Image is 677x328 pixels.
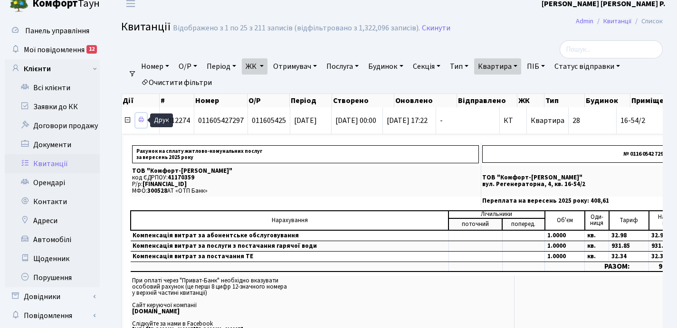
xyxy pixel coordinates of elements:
[132,307,180,316] b: [DOMAIN_NAME]
[609,211,649,230] td: Тариф
[332,94,395,107] th: Створено
[323,58,362,75] a: Послуга
[5,192,100,211] a: Контакти
[5,230,100,249] a: Автомобілі
[585,211,609,230] td: Оди- ниця
[269,58,321,75] a: Отримувач
[122,94,160,107] th: Дії
[440,117,496,124] span: -
[5,21,100,40] a: Панель управління
[585,230,609,241] td: кв.
[517,94,544,107] th: ЖК
[25,26,89,36] span: Панель управління
[5,78,100,97] a: Всі клієнти
[545,211,585,230] td: Об'єм
[545,241,585,251] td: 1.0000
[5,287,100,306] a: Довідники
[394,94,457,107] th: Оновлено
[5,59,100,78] a: Клієнти
[364,58,407,75] a: Будинок
[160,94,194,107] th: #
[143,180,187,188] span: [FINANCIAL_ID]
[168,173,194,182] span: 41170359
[545,230,585,241] td: 1.0000
[5,154,100,173] a: Квитанції
[131,230,448,241] td: Компенсація витрат за абонентське обслуговування
[5,249,100,268] a: Щоденник
[132,188,479,194] p: МФО: АТ «ОТП Банк»
[620,117,674,124] span: 16-54/2
[609,241,649,251] td: 931.85
[290,94,332,107] th: Період
[150,113,173,127] div: Друк
[131,251,448,262] td: Компенсація витрат за постачання ТЕ
[294,115,317,126] span: [DATE]
[544,94,584,107] th: Тип
[502,218,544,230] td: поперед.
[5,211,100,230] a: Адреси
[194,94,248,107] th: Номер
[572,115,580,126] span: 28
[603,16,631,26] a: Квитанції
[457,94,518,107] th: Відправлено
[163,115,190,126] span: 3412274
[132,175,479,181] p: код ЄДРПОУ:
[175,58,201,75] a: О/Р
[504,117,523,124] span: КТ
[5,268,100,287] a: Порушення
[585,241,609,251] td: кв.
[551,58,624,75] a: Статус відправки
[248,94,290,107] th: О/Р
[5,135,100,154] a: Документи
[132,145,479,163] p: Рахунок на сплату житлово-комунальних послуг за вересень 2025 року
[335,115,376,126] span: [DATE] 00:00
[203,58,240,75] a: Період
[531,115,564,126] span: Квартира
[474,58,521,75] a: Квартира
[132,168,479,174] p: ТОВ "Комфорт-[PERSON_NAME]"
[131,211,448,230] td: Нарахування
[24,45,85,55] span: Мої повідомлення
[631,16,663,27] li: Список
[5,116,100,135] a: Договори продажу
[86,45,97,54] div: 12
[560,40,663,58] input: Пошук...
[562,11,677,31] nav: breadcrumb
[585,94,630,107] th: Будинок
[242,58,267,75] a: ЖК
[523,58,549,75] a: ПІБ
[585,262,649,272] td: РАЗОМ:
[387,115,428,126] span: [DATE] 17:22
[5,173,100,192] a: Орендарі
[137,75,216,91] a: Очистити фільтри
[137,58,173,75] a: Номер
[609,230,649,241] td: 32.98
[585,251,609,262] td: кв.
[409,58,444,75] a: Секція
[5,40,100,59] a: Мої повідомлення12
[448,211,544,218] td: Лічильники
[173,24,420,33] div: Відображено з 1 по 25 з 211 записів (відфільтровано з 1,322,096 записів).
[131,241,448,251] td: Компенсація витрат за послуги з постачання гарячої води
[576,16,593,26] a: Admin
[448,218,502,230] td: поточний
[609,251,649,262] td: 32.34
[545,251,585,262] td: 1.0000
[5,97,100,116] a: Заявки до КК
[121,19,171,35] span: Квитанції
[252,115,286,126] span: 011605425
[132,181,479,187] p: Р/р:
[198,115,244,126] span: 011605427297
[422,24,450,33] a: Скинути
[5,306,100,325] a: Повідомлення
[446,58,472,75] a: Тип
[147,187,167,195] span: 300528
